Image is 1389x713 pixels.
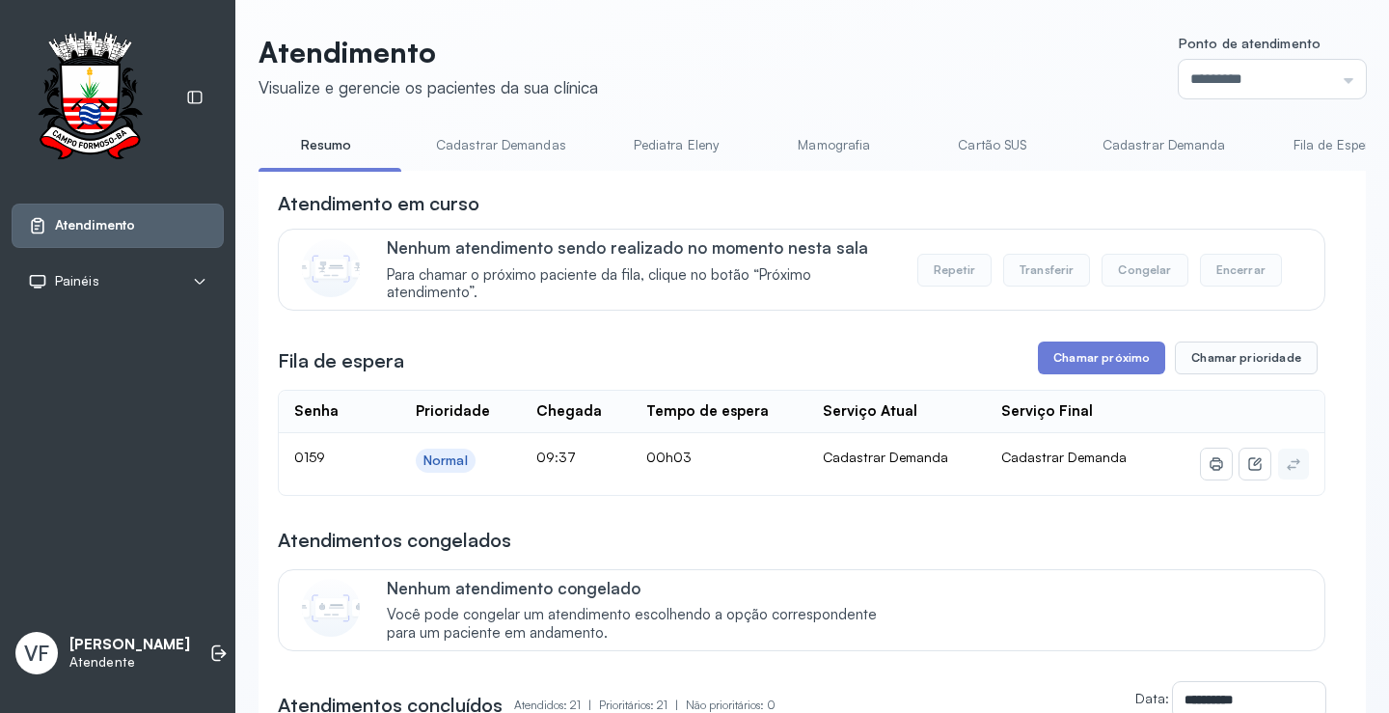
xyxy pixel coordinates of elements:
div: Visualize e gerencie os pacientes da sua clínica [259,77,598,97]
span: | [675,698,678,712]
span: Painéis [55,273,99,289]
button: Chamar prioridade [1175,342,1318,374]
div: Chegada [536,402,602,421]
a: Cadastrar Demandas [417,129,586,161]
h3: Fila de espera [278,347,404,374]
span: 09:37 [536,449,576,465]
a: Mamografia [767,129,902,161]
p: Atendente [69,654,190,671]
span: 0159 [294,449,325,465]
button: Chamar próximo [1038,342,1165,374]
button: Repetir [917,254,992,287]
p: [PERSON_NAME] [69,636,190,654]
button: Transferir [1003,254,1091,287]
div: Normal [423,452,468,469]
span: Cadastrar Demanda [1001,449,1127,465]
a: Cartão SUS [925,129,1060,161]
div: Tempo de espera [646,402,769,421]
h3: Atendimentos congelados [278,527,511,554]
div: Serviço Final [1001,402,1093,421]
button: Congelar [1102,254,1187,287]
a: Atendimento [28,216,207,235]
span: Ponto de atendimento [1179,35,1321,51]
button: Encerrar [1200,254,1282,287]
img: Imagem de CalloutCard [302,579,360,637]
span: Você pode congelar um atendimento escolhendo a opção correspondente para um paciente em andamento. [387,606,897,643]
p: Nenhum atendimento congelado [387,578,897,598]
h3: Atendimento em curso [278,190,479,217]
img: Imagem de CalloutCard [302,239,360,297]
a: Cadastrar Demanda [1083,129,1245,161]
img: Logotipo do estabelecimento [20,31,159,165]
a: Pediatra Eleny [609,129,744,161]
span: 00h03 [646,449,692,465]
a: Resumo [259,129,394,161]
span: Para chamar o próximo paciente da fila, clique no botão “Próximo atendimento”. [387,266,897,303]
span: | [588,698,591,712]
div: Cadastrar Demanda [823,449,971,466]
p: Atendimento [259,35,598,69]
label: Data: [1135,690,1169,706]
div: Serviço Atual [823,402,917,421]
p: Nenhum atendimento sendo realizado no momento nesta sala [387,237,897,258]
div: Senha [294,402,339,421]
span: Atendimento [55,217,135,233]
div: Prioridade [416,402,490,421]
